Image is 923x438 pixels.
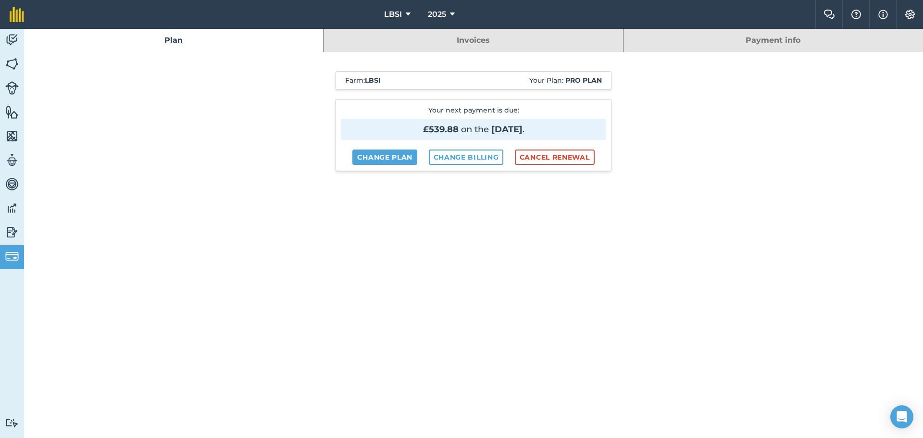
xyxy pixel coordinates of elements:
[529,75,602,85] span: Your Plan:
[341,105,606,140] p: Your next payment is due :
[428,9,446,20] span: 2025
[890,405,913,428] div: Open Intercom Messenger
[5,33,19,47] img: svg+xml;base64,PD94bWwgdmVyc2lvbj0iMS4wIiBlbmNvZGluZz0idXRmLTgiPz4KPCEtLSBHZW5lcmF0b3I6IEFkb2JlIE...
[5,129,19,143] img: svg+xml;base64,PHN2ZyB4bWxucz0iaHR0cDovL3d3dy53My5vcmcvMjAwMC9zdmciIHdpZHRoPSI1NiIgaGVpZ2h0PSI2MC...
[565,76,602,85] strong: Pro plan
[850,10,862,19] img: A question mark icon
[365,76,381,85] strong: LBSI
[5,418,19,427] img: svg+xml;base64,PD94bWwgdmVyc2lvbj0iMS4wIiBlbmNvZGluZz0idXRmLTgiPz4KPCEtLSBHZW5lcmF0b3I6IEFkb2JlIE...
[904,10,916,19] img: A cog icon
[345,75,381,85] span: Farm :
[24,29,323,52] a: Plan
[423,124,459,135] strong: £539.88
[352,150,417,165] a: Change plan
[5,201,19,215] img: svg+xml;base64,PD94bWwgdmVyc2lvbj0iMS4wIiBlbmNvZGluZz0idXRmLTgiPz4KPCEtLSBHZW5lcmF0b3I6IEFkb2JlIE...
[5,105,19,119] img: svg+xml;base64,PHN2ZyB4bWxucz0iaHR0cDovL3d3dy53My5vcmcvMjAwMC9zdmciIHdpZHRoPSI1NiIgaGVpZ2h0PSI2MC...
[10,7,24,22] img: fieldmargin Logo
[5,177,19,191] img: svg+xml;base64,PD94bWwgdmVyc2lvbj0iMS4wIiBlbmNvZGluZz0idXRmLTgiPz4KPCEtLSBHZW5lcmF0b3I6IEFkb2JlIE...
[5,57,19,71] img: svg+xml;base64,PHN2ZyB4bWxucz0iaHR0cDovL3d3dy53My5vcmcvMjAwMC9zdmciIHdpZHRoPSI1NiIgaGVpZ2h0PSI2MC...
[324,29,623,52] a: Invoices
[624,29,923,52] a: Payment info
[429,150,504,165] a: Change billing
[384,9,402,20] span: LBSI
[878,9,888,20] img: svg+xml;base64,PHN2ZyB4bWxucz0iaHR0cDovL3d3dy53My5vcmcvMjAwMC9zdmciIHdpZHRoPSIxNyIgaGVpZ2h0PSIxNy...
[491,124,523,135] strong: [DATE]
[515,150,595,165] button: Cancel renewal
[5,81,19,95] img: svg+xml;base64,PD94bWwgdmVyc2lvbj0iMS4wIiBlbmNvZGluZz0idXRmLTgiPz4KPCEtLSBHZW5lcmF0b3I6IEFkb2JlIE...
[5,250,19,263] img: svg+xml;base64,PD94bWwgdmVyc2lvbj0iMS4wIiBlbmNvZGluZz0idXRmLTgiPz4KPCEtLSBHZW5lcmF0b3I6IEFkb2JlIE...
[823,10,835,19] img: Two speech bubbles overlapping with the left bubble in the forefront
[5,153,19,167] img: svg+xml;base64,PD94bWwgdmVyc2lvbj0iMS4wIiBlbmNvZGluZz0idXRmLTgiPz4KPCEtLSBHZW5lcmF0b3I6IEFkb2JlIE...
[341,119,606,140] span: on the .
[5,225,19,239] img: svg+xml;base64,PD94bWwgdmVyc2lvbj0iMS4wIiBlbmNvZGluZz0idXRmLTgiPz4KPCEtLSBHZW5lcmF0b3I6IEFkb2JlIE...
